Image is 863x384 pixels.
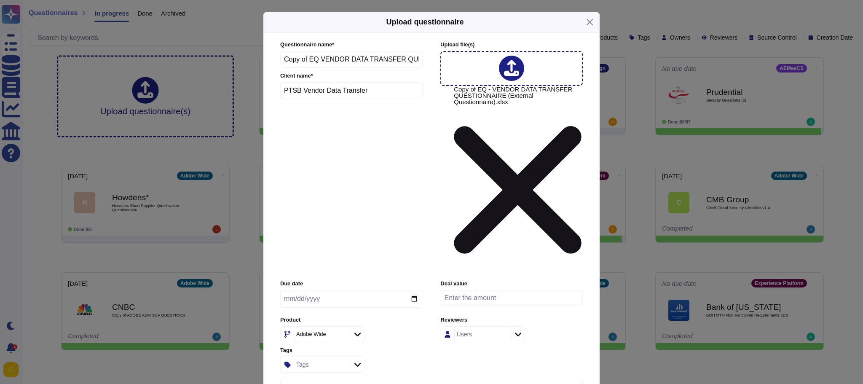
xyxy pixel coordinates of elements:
[457,331,472,337] div: Users
[440,41,474,48] span: Upload file (s)
[280,42,423,48] label: Questionnaire name
[280,281,422,287] label: Due date
[280,348,422,353] label: Tags
[386,16,464,28] h5: Upload questionnaire
[441,281,583,287] label: Deal value
[583,16,596,29] button: Close
[280,51,423,68] input: Enter questionnaire name
[296,362,309,368] div: Tags
[280,82,423,99] input: Enter company name of the client
[441,317,583,323] label: Reviewers
[280,317,422,323] label: Product
[441,290,583,306] input: Enter the amount
[454,86,582,275] span: Copy of EQ - VENDOR DATA TRANSFER QUESTIONNAIRE (External Questionnaire).xlsx
[280,73,423,79] label: Client name
[296,331,326,337] div: Adobe Wide
[280,290,422,308] input: Due date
